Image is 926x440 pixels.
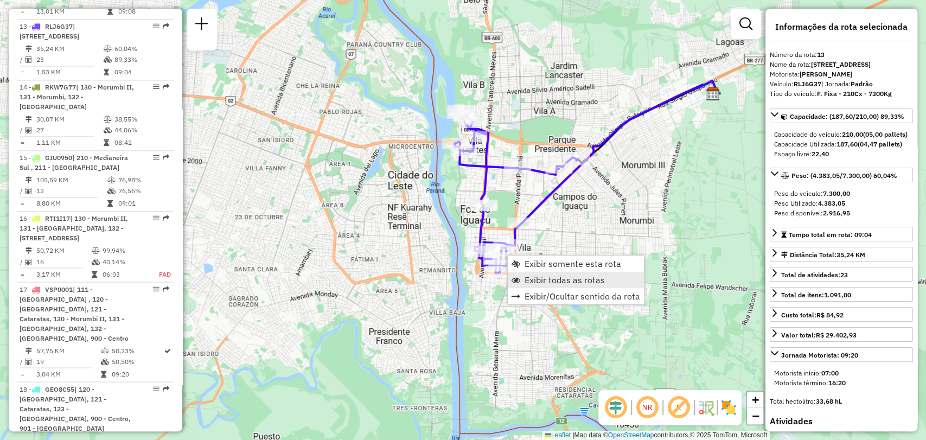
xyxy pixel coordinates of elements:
a: Zoom in [747,392,763,408]
em: Rota exportada [163,215,169,221]
i: Total de Atividades [25,127,32,133]
i: Distância Total [25,247,32,254]
td: 08:42 [114,137,169,148]
span: 13 - [20,22,79,40]
div: Jornada Motorista: 09:20 [770,364,913,392]
td: 27 [36,125,103,136]
td: 35,24 KM [36,43,103,54]
a: Distância Total:35,24 KM [770,247,913,262]
div: Valor total: [781,330,857,340]
i: Tempo total em rota [104,69,109,75]
strong: (04,47 pallets) [858,140,902,148]
div: Espaço livre: [774,149,909,159]
div: Nome da rota: [770,60,913,69]
span: GEO8C55 [45,385,74,393]
strong: 7.300,00 [823,189,850,197]
strong: 4.383,05 [818,199,845,207]
strong: R$ 84,92 [816,311,844,319]
span: Exibir todas as rotas [525,276,605,284]
a: OpenStreetMap [608,431,654,439]
h4: Informações da rota selecionada [770,22,913,32]
td: 12 [36,186,107,196]
span: RKW7G77 [45,83,76,91]
li: Exibir todas as rotas [508,272,644,288]
i: % de utilização da cubagem [104,127,112,133]
td: = [20,67,25,78]
td: 40,14% [102,256,147,267]
td: = [20,198,25,209]
div: Distância Total: [781,250,865,260]
span: Ocultar NR [634,394,660,420]
td: 50,72 KM [36,245,91,256]
td: / [20,356,25,367]
td: 06:03 [102,269,147,279]
td: 1,11 KM [36,137,103,148]
span: Exibir somente esta rota [525,259,621,268]
td: 3,17 KM [36,269,91,279]
div: Número da rota: [770,50,913,60]
td: 99,94% [102,245,147,256]
td: 38,55% [114,114,169,125]
span: | 111 - [GEOGRAPHIC_DATA] , 120 - [GEOGRAPHIC_DATA], 121 - Cataratas, 130 - Morumbi II, 131 - [GE... [20,285,129,342]
img: Exibir/Ocultar setores [720,399,737,416]
img: CDD Foz [707,87,721,101]
strong: 33,68 hL [816,397,842,405]
td: 16 [36,256,91,267]
i: Rota otimizada [164,347,171,354]
span: | 130 - Morumbi II, 131 - Morumbi, 132 - [GEOGRAPHIC_DATA] [20,83,134,111]
i: Total de Atividades [25,188,32,194]
td: 09:20 [111,368,163,379]
i: % de utilização do peso [100,347,108,354]
i: % de utilização da cubagem [100,358,108,365]
div: Peso: (4.383,05/7.300,00) 60,04% [770,184,913,222]
span: − [752,409,759,423]
strong: 16:20 [828,379,846,387]
i: Tempo total em rota [107,8,113,15]
td: 60,04% [114,43,169,54]
span: | 130 - Morumbi II, 131 - [GEOGRAPHIC_DATA], 132 - [STREET_ADDRESS] [20,214,128,242]
i: Total de Atividades [25,56,32,63]
a: Zoom out [747,408,763,424]
td: / [20,186,25,196]
a: Leaflet [545,431,571,439]
i: Distância Total [25,46,32,52]
li: Exibir somente esta rota [508,256,644,272]
em: Rota exportada [163,84,169,90]
div: Total de itens: [781,290,851,300]
span: Tempo total em rota: 09:04 [789,231,872,239]
a: Capacidade: (187,60/210,00) 89,33% [770,109,913,123]
strong: 2.916,95 [823,209,850,217]
span: Exibir rótulo [666,394,692,420]
i: % de utilização do peso [104,46,112,52]
td: / [20,256,25,267]
span: GIU0950 [45,154,72,162]
td: 89,33% [114,54,169,65]
div: Capacidade do veículo: [774,130,909,139]
td: 44,06% [114,125,169,136]
i: % de utilização do peso [92,247,100,254]
td: FAD [147,269,171,279]
i: Total de Atividades [25,258,32,265]
td: 09:08 [118,6,169,17]
span: 16 - [20,214,128,242]
span: 35,24 KM [836,251,865,259]
td: 76,98% [118,175,169,186]
td: 57,75 KM [36,345,100,356]
a: Jornada Motorista: 09:20 [770,347,913,362]
strong: F. Fixa - 210Cx - 7300Kg [817,90,892,98]
i: Distância Total [25,347,32,354]
span: 14 - [20,83,134,111]
span: 18 - [20,385,131,432]
div: Motorista: [770,69,913,79]
span: RTI1I17 [45,214,70,222]
i: % de utilização da cubagem [104,56,112,63]
span: 15 - [20,154,128,171]
span: | 120 - [GEOGRAPHIC_DATA], 121 - Cataratas, 123 - [GEOGRAPHIC_DATA], 900 - Centro, 901 - [GEOGRAP... [20,385,131,432]
div: Peso Utilizado: [774,199,909,208]
div: Peso disponível: [774,208,909,218]
span: Total de atividades: [781,271,848,279]
td: = [20,137,25,148]
a: Valor total:R$ 29.402,93 [770,327,913,342]
span: | [572,431,574,439]
td: 23 [36,54,103,65]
